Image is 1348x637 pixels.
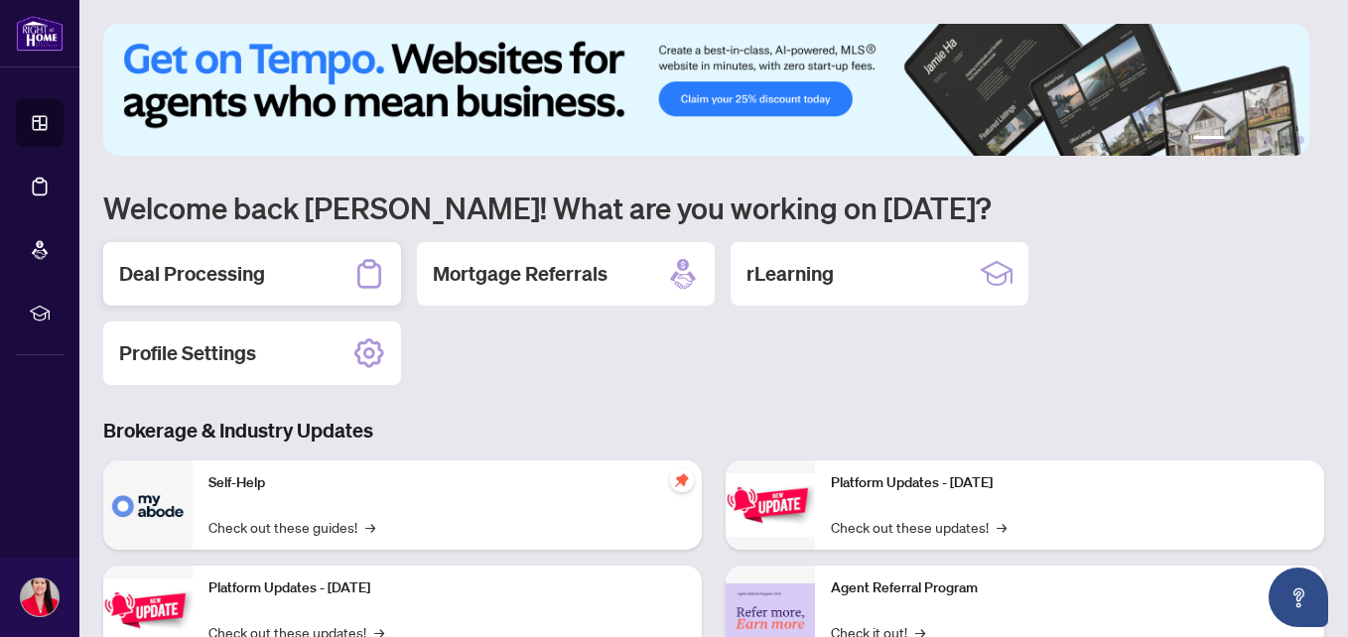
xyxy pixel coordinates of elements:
[433,260,607,288] h2: Mortgage Referrals
[831,516,1007,538] a: Check out these updates!→
[1281,136,1288,144] button: 5
[831,577,1308,599] p: Agent Referral Program
[119,339,256,367] h2: Profile Settings
[746,260,834,288] h2: rLearning
[103,189,1324,226] h1: Welcome back [PERSON_NAME]! What are you working on [DATE]?
[1265,136,1273,144] button: 4
[726,473,815,536] img: Platform Updates - June 23, 2025
[208,577,686,599] p: Platform Updates - [DATE]
[21,578,59,616] img: Profile Icon
[208,516,375,538] a: Check out these guides!→
[831,472,1308,494] p: Platform Updates - [DATE]
[670,468,694,492] span: pushpin
[16,15,64,52] img: logo
[1269,568,1328,627] button: Open asap
[1233,136,1241,144] button: 2
[1249,136,1257,144] button: 3
[1193,136,1225,144] button: 1
[1296,136,1304,144] button: 6
[997,516,1007,538] span: →
[208,472,686,494] p: Self-Help
[103,417,1324,445] h3: Brokerage & Industry Updates
[119,260,265,288] h2: Deal Processing
[103,24,1309,156] img: Slide 0
[103,460,193,550] img: Self-Help
[365,516,375,538] span: →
